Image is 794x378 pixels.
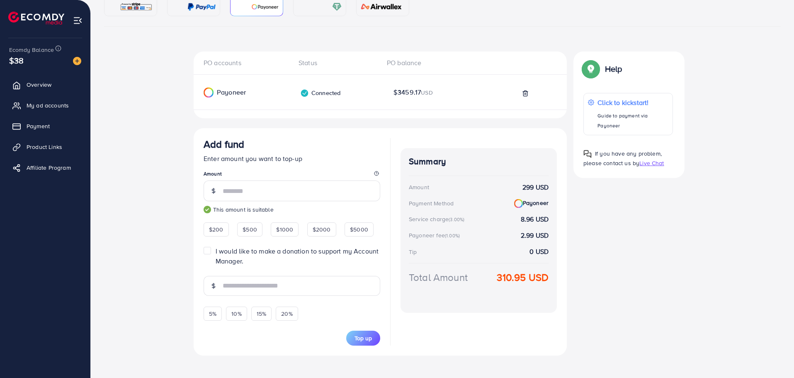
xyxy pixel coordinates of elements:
strong: 310.95 USD [497,270,549,285]
img: image [73,57,81,65]
a: Product Links [6,139,84,155]
small: (1.00%) [445,232,460,239]
span: Top up [355,334,372,342]
div: PO accounts [204,58,292,68]
img: Popup guide [583,150,592,158]
iframe: Chat [759,341,788,372]
p: Click to kickstart! [597,98,668,107]
span: 15% [257,310,266,318]
legend: Amount [204,170,380,180]
img: card [358,2,405,12]
small: This amount is suitable [204,205,380,214]
div: Connected [300,89,340,98]
span: $5000 [350,225,368,234]
div: Tip [409,248,417,256]
img: Payoneer [514,199,523,208]
span: 10% [231,310,241,318]
strong: Payoneer [514,199,549,208]
a: Payment [6,118,84,134]
span: Overview [27,80,51,89]
p: Enter amount you want to top-up [204,154,380,163]
img: card [187,2,216,12]
h3: Add fund [204,138,244,150]
strong: 299 USD [522,183,549,192]
span: $2000 [313,225,331,234]
span: $38 [9,54,24,66]
p: Guide to payment via Payoneer [597,111,668,131]
img: verified [300,89,309,98]
span: $500 [243,225,257,234]
span: If you have any problem, please contact us by [583,149,662,167]
h4: Summary [409,156,549,167]
span: $3459.17 [393,88,433,97]
span: Product Links [27,143,62,151]
span: $200 [209,225,223,234]
span: Ecomdy Balance [9,46,54,54]
small: (3.00%) [449,216,464,223]
a: Affiliate Program [6,159,84,176]
img: Popup guide [583,61,598,76]
a: Overview [6,76,84,93]
span: I would like to make a donation to support my Account Manager. [216,246,379,265]
div: PO balance [380,58,469,68]
div: Total Amount [409,270,468,285]
img: card [120,2,153,12]
div: Payment Method [409,199,454,207]
div: Payoneer [194,88,277,98]
span: My ad accounts [27,101,69,110]
span: 5% [209,310,216,318]
span: $1000 [276,225,293,234]
img: logo [8,12,64,24]
div: Status [292,58,380,68]
img: menu [73,16,83,25]
strong: 0 USD [529,247,549,256]
a: My ad accounts [6,97,84,114]
img: Payoneer [204,88,214,98]
strong: 2.99 USD [521,231,549,240]
img: card [332,2,342,12]
span: Live Chat [639,159,664,167]
button: Top up [346,331,380,346]
div: Service charge [409,215,467,223]
span: 20% [281,310,292,318]
strong: 8.96 USD [521,215,549,224]
img: guide [204,206,211,213]
div: Payoneer fee [409,231,462,239]
span: USD [421,88,432,97]
span: Payment [27,122,50,130]
span: Affiliate Program [27,163,71,172]
div: Amount [409,183,429,191]
img: card [251,2,279,12]
p: Help [605,64,622,74]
